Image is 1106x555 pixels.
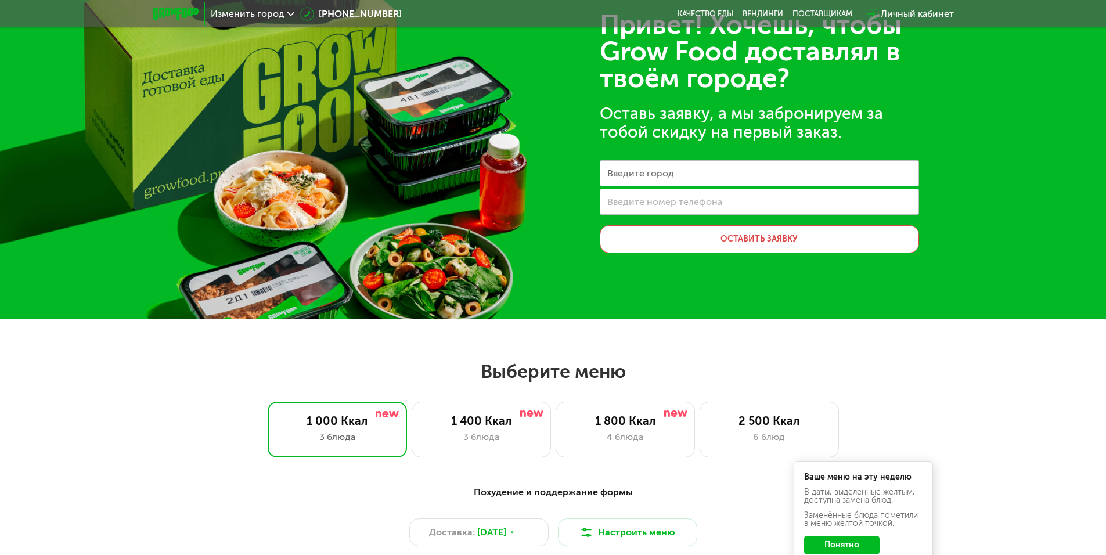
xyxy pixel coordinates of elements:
[600,12,919,92] div: Привет! Хочешь, чтобы Grow Food доставлял в твоём городе?
[568,430,683,444] div: 4 блюда
[607,170,674,176] label: Введите город
[804,488,923,504] div: В даты, выделенные желтым, доступна замена блюд.
[792,9,852,19] div: поставщикам
[558,518,697,546] button: Настроить меню
[712,414,827,428] div: 2 500 Ккал
[600,225,919,253] button: Оставить заявку
[712,430,827,444] div: 6 блюд
[211,9,284,19] span: Изменить город
[37,360,1069,383] h2: Выберите меню
[804,473,923,481] div: Ваше меню на эту неделю
[804,511,923,528] div: Заменённые блюда пометили в меню жёлтой точкой.
[210,485,897,500] div: Похудение и поддержание формы
[429,525,475,539] span: Доставка:
[477,525,506,539] span: [DATE]
[424,430,539,444] div: 3 блюда
[804,536,880,554] button: Понятно
[280,430,395,444] div: 3 блюда
[881,7,954,21] div: Личный кабинет
[743,9,783,19] a: Вендинги
[280,414,395,428] div: 1 000 Ккал
[678,9,733,19] a: Качество еды
[300,7,402,21] a: [PHONE_NUMBER]
[607,199,722,205] label: Введите номер телефона
[568,414,683,428] div: 1 800 Ккал
[600,104,919,142] div: Оставь заявку, а мы забронируем за тобой скидку на первый заказ.
[424,414,539,428] div: 1 400 Ккал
